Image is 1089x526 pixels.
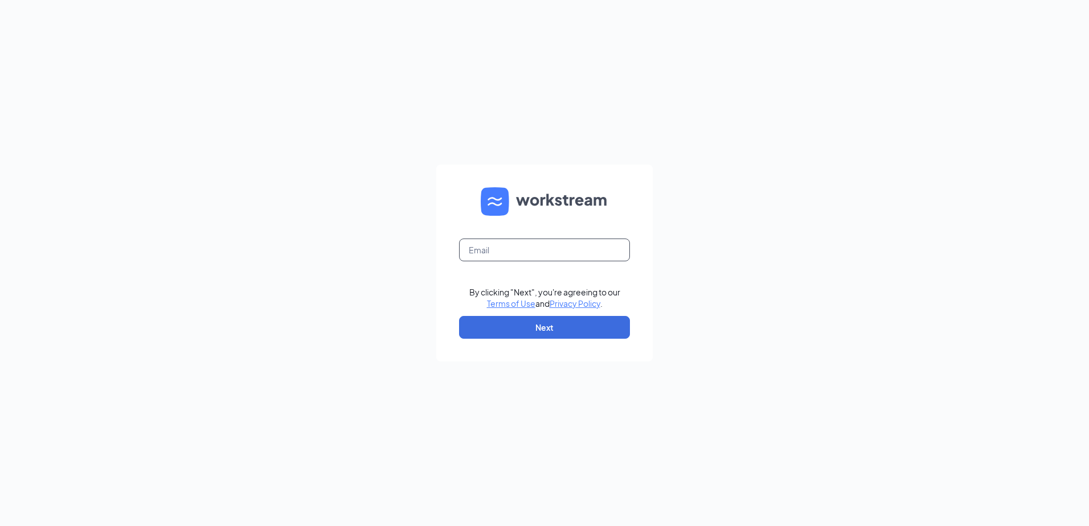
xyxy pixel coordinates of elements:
[487,298,535,309] a: Terms of Use
[459,316,630,339] button: Next
[481,187,608,216] img: WS logo and Workstream text
[550,298,600,309] a: Privacy Policy
[469,286,620,309] div: By clicking "Next", you're agreeing to our and .
[459,239,630,261] input: Email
